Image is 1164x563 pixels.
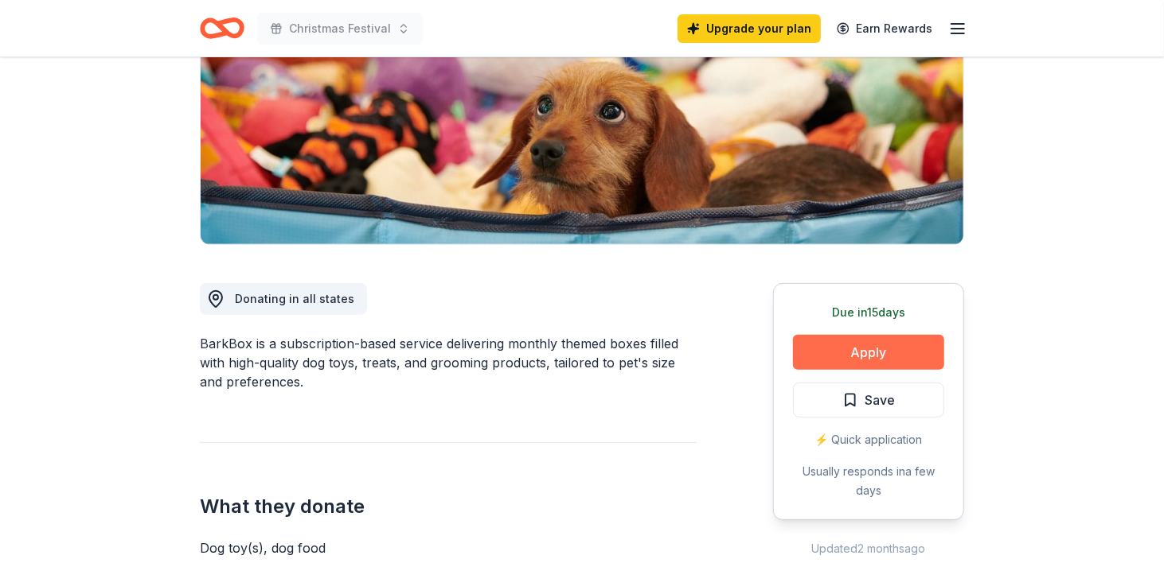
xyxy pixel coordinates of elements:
div: Dog toy(s), dog food [200,538,697,557]
button: Christmas Festival [257,13,423,45]
span: Save [865,390,895,410]
div: Usually responds in a few days [793,462,944,500]
span: Christmas Festival [289,19,391,38]
div: Updated 2 months ago [773,539,964,558]
span: Donating in all states [235,292,354,305]
a: Upgrade your plan [678,14,821,43]
div: Due in 15 days [793,303,944,322]
button: Apply [793,335,944,370]
h2: What they donate [200,494,697,519]
button: Save [793,382,944,417]
div: ⚡️ Quick application [793,430,944,449]
a: Home [200,10,244,47]
a: Earn Rewards [827,14,942,43]
div: BarkBox is a subscription-based service delivering monthly themed boxes filled with high-quality ... [200,334,697,391]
